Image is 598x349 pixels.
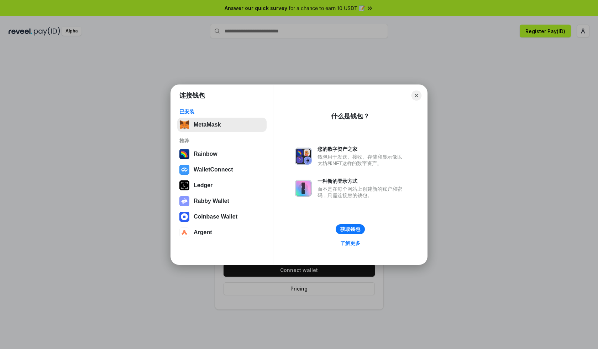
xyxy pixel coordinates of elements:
[179,180,189,190] img: svg+xml,%3Csvg%20xmlns%3D%22http%3A%2F%2Fwww.w3.org%2F2000%2Fsvg%22%20width%3D%2228%22%20height%3...
[318,154,406,166] div: 钱包用于发送、接收、存储和显示像以太坊和NFT这样的数字资产。
[194,151,217,157] div: Rainbow
[194,122,221,128] div: MetaMask
[177,163,267,177] button: WalletConnect
[179,138,264,144] div: 推荐
[194,198,229,204] div: Rabby Wallet
[340,226,360,232] div: 获取钱包
[179,149,189,159] img: svg+xml,%3Csvg%20width%3D%22120%22%20height%3D%22120%22%20viewBox%3D%220%200%20120%20120%22%20fil...
[177,210,267,224] button: Coinbase Wallet
[179,108,264,115] div: 已安装
[179,212,189,222] img: svg+xml,%3Csvg%20width%3D%2228%22%20height%3D%2228%22%20viewBox%3D%220%200%2028%2028%22%20fill%3D...
[194,182,213,189] div: Ledger
[318,186,406,199] div: 而不是在每个网站上创建新的账户和密码，只需连接您的钱包。
[331,112,369,120] div: 什么是钱包？
[179,120,189,130] img: svg+xml,%3Csvg%20fill%3D%22none%22%20height%3D%2233%22%20viewBox%3D%220%200%2035%2033%22%20width%...
[194,214,237,220] div: Coinbase Wallet
[318,178,406,184] div: 一种新的登录方式
[177,178,267,193] button: Ledger
[295,180,312,197] img: svg+xml,%3Csvg%20xmlns%3D%22http%3A%2F%2Fwww.w3.org%2F2000%2Fsvg%22%20fill%3D%22none%22%20viewBox...
[411,91,421,101] button: Close
[336,224,365,234] button: 获取钱包
[295,148,312,165] img: svg+xml,%3Csvg%20xmlns%3D%22http%3A%2F%2Fwww.w3.org%2F2000%2Fsvg%22%20fill%3D%22none%22%20viewBox...
[194,166,233,173] div: WalletConnect
[179,91,205,100] h1: 连接钱包
[179,227,189,237] img: svg+xml,%3Csvg%20width%3D%2228%22%20height%3D%2228%22%20viewBox%3D%220%200%2028%2028%22%20fill%3D...
[336,238,364,248] a: 了解更多
[177,194,267,208] button: Rabby Wallet
[194,229,212,236] div: Argent
[179,165,189,175] img: svg+xml,%3Csvg%20width%3D%2228%22%20height%3D%2228%22%20viewBox%3D%220%200%2028%2028%22%20fill%3D...
[179,196,189,206] img: svg+xml,%3Csvg%20xmlns%3D%22http%3A%2F%2Fwww.w3.org%2F2000%2Fsvg%22%20fill%3D%22none%22%20viewBox...
[177,147,267,161] button: Rainbow
[318,146,406,152] div: 您的数字资产之家
[177,225,267,240] button: Argent
[340,240,360,246] div: 了解更多
[177,118,267,132] button: MetaMask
